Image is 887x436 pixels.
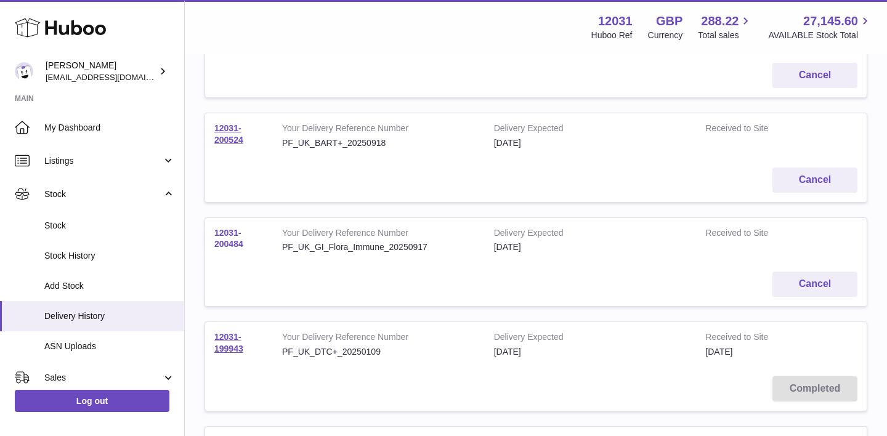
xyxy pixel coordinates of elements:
button: Cancel [772,168,857,193]
strong: Received to Site [705,123,806,137]
span: [EMAIL_ADDRESS][DOMAIN_NAME] [46,72,181,82]
div: [DATE] [494,346,687,358]
span: Total sales [698,30,753,41]
a: 12031-200524 [214,123,243,145]
span: Delivery History [44,310,175,322]
a: 12031-199943 [214,332,243,353]
span: [DATE] [705,347,732,357]
strong: Received to Site [705,331,806,346]
div: Huboo Ref [591,30,633,41]
span: Sales [44,372,162,384]
div: PF_UK_BART+_20250918 [282,137,476,149]
img: admin@makewellforyou.com [15,62,33,81]
button: Cancel [772,272,857,297]
strong: Delivery Expected [494,331,687,346]
div: [DATE] [494,137,687,149]
strong: Delivery Expected [494,227,687,242]
div: PF_UK_GI_Flora_Immune_20250917 [282,241,476,253]
a: 27,145.60 AVAILABLE Stock Total [768,13,872,41]
div: [PERSON_NAME] [46,60,156,83]
a: 288.22 Total sales [698,13,753,41]
div: PF_UK_DTC+_20250109 [282,346,476,358]
span: 288.22 [701,13,739,30]
span: Add Stock [44,280,175,292]
strong: Received to Site [705,227,806,242]
span: AVAILABLE Stock Total [768,30,872,41]
span: 27,145.60 [803,13,858,30]
strong: Delivery Expected [494,123,687,137]
strong: 12031 [598,13,633,30]
button: Cancel [772,63,857,88]
div: Currency [648,30,683,41]
strong: Your Delivery Reference Number [282,331,476,346]
strong: Your Delivery Reference Number [282,123,476,137]
strong: GBP [656,13,682,30]
span: Stock [44,188,162,200]
a: 12031-200484 [214,228,243,249]
a: Log out [15,390,169,412]
span: ASN Uploads [44,341,175,352]
span: Listings [44,155,162,167]
div: [DATE] [494,241,687,253]
span: Stock History [44,250,175,262]
strong: Your Delivery Reference Number [282,227,476,242]
span: My Dashboard [44,122,175,134]
span: Stock [44,220,175,232]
